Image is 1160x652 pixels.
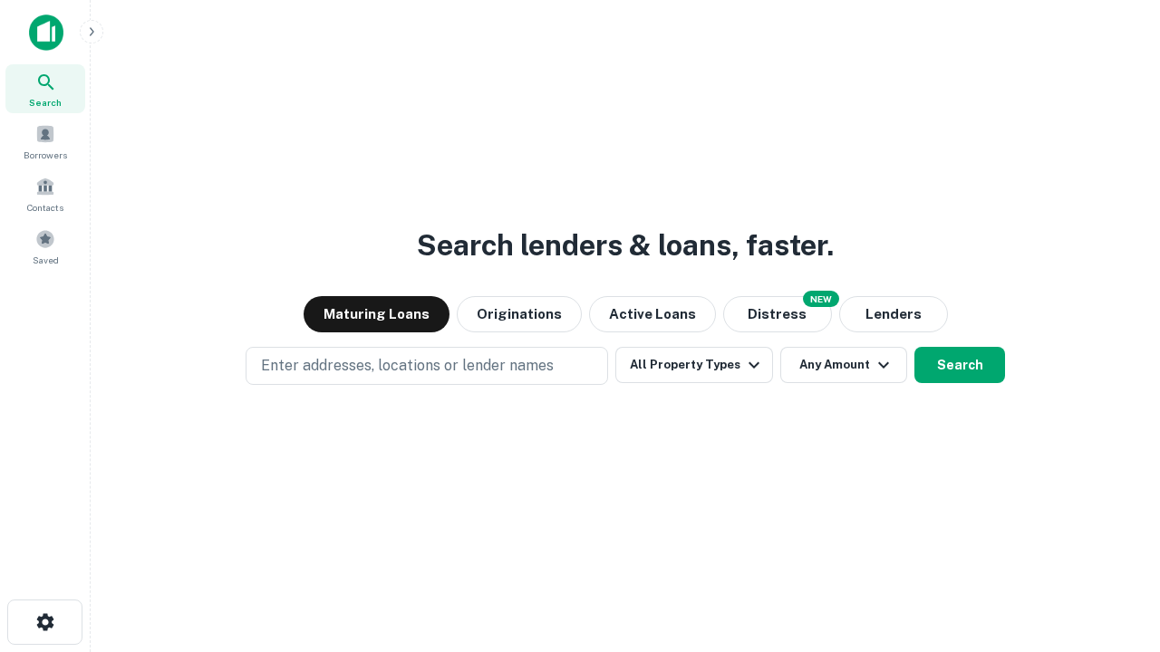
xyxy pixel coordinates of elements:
[839,296,948,332] button: Lenders
[29,95,62,110] span: Search
[589,296,716,332] button: Active Loans
[304,296,449,332] button: Maturing Loans
[803,291,839,307] div: NEW
[615,347,773,383] button: All Property Types
[27,200,63,215] span: Contacts
[261,355,554,377] p: Enter addresses, locations or lender names
[780,347,907,383] button: Any Amount
[1069,449,1160,536] iframe: Chat Widget
[5,117,85,166] a: Borrowers
[246,347,608,385] button: Enter addresses, locations or lender names
[457,296,582,332] button: Originations
[5,64,85,113] a: Search
[29,14,63,51] img: capitalize-icon.png
[723,296,832,332] button: Search distressed loans with lien and other non-mortgage details.
[33,253,59,267] span: Saved
[417,224,834,267] h3: Search lenders & loans, faster.
[24,148,67,162] span: Borrowers
[914,347,1005,383] button: Search
[5,222,85,271] a: Saved
[5,169,85,218] a: Contacts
